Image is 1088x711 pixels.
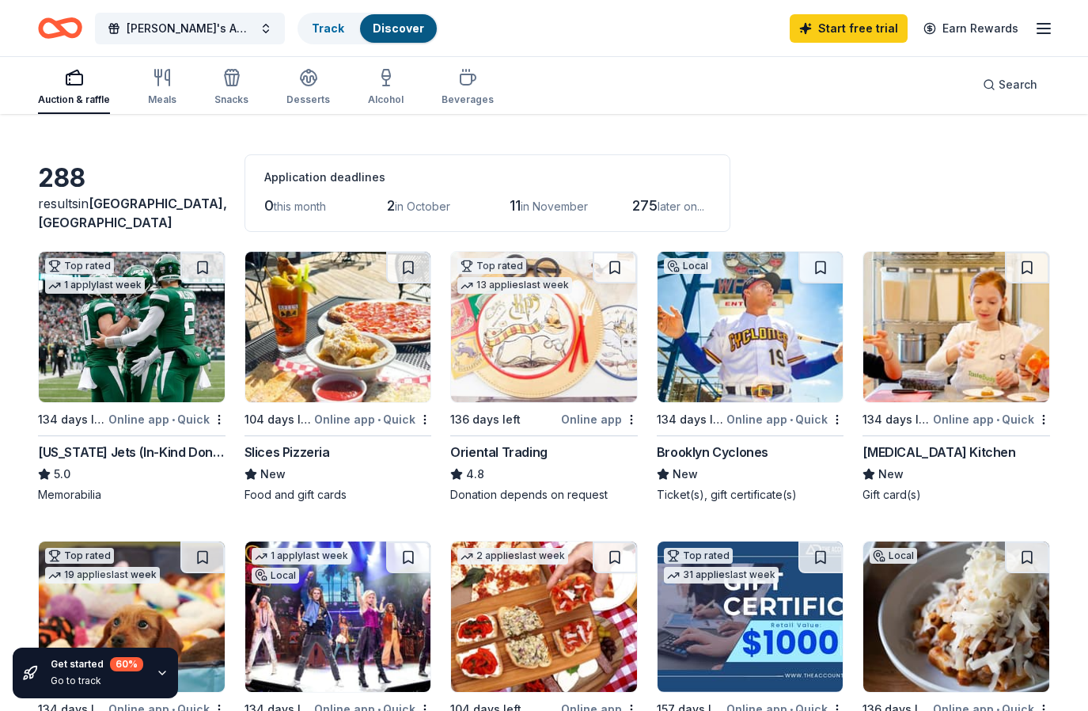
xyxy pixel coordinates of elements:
[457,258,526,274] div: Top rated
[673,465,698,484] span: New
[148,62,176,114] button: Meals
[450,443,548,462] div: Oriental Trading
[54,465,70,484] span: 5.0
[298,13,438,44] button: TrackDiscover
[110,657,143,671] div: 60 %
[999,75,1037,94] span: Search
[45,548,114,564] div: Top rated
[127,19,253,38] span: [PERSON_NAME]'s Annuial Auction: Star Gazer
[658,200,704,213] span: later on...
[561,409,638,429] div: Online app
[264,197,274,214] span: 0
[45,277,145,294] div: 1 apply last week
[790,413,793,426] span: •
[996,413,999,426] span: •
[245,487,432,503] div: Food and gift cards
[442,62,494,114] button: Beverages
[632,197,658,214] span: 275
[457,277,572,294] div: 13 applies last week
[38,194,226,232] div: results
[51,657,143,671] div: Get started
[442,93,494,106] div: Beverages
[38,62,110,114] button: Auction & raffle
[368,93,404,106] div: Alcohol
[726,409,843,429] div: Online app Quick
[862,251,1050,503] a: Image for Taste Buds Kitchen134 days leftOnline app•Quick[MEDICAL_DATA] KitchenNewGift card(s)
[521,200,588,213] span: in November
[658,252,843,402] img: Image for Brooklyn Cyclones
[260,465,286,484] span: New
[657,443,768,462] div: Brooklyn Cyclones
[38,162,226,194] div: 288
[878,465,904,484] span: New
[450,410,521,429] div: 136 days left
[664,548,733,564] div: Top rated
[245,410,312,429] div: 104 days left
[863,252,1049,402] img: Image for Taste Buds Kitchen
[664,567,779,584] div: 31 applies last week
[45,567,160,584] div: 19 applies last week
[657,487,844,503] div: Ticket(s), gift certificate(s)
[373,21,424,35] a: Discover
[38,251,226,503] a: Image for New York Jets (In-Kind Donation)Top rated1 applylast week134 days leftOnline app•Quick[...
[274,200,326,213] span: this month
[51,675,143,687] div: Go to track
[286,93,330,106] div: Desserts
[863,542,1049,692] img: Image for Ethan Stowell Restaurants
[870,548,917,564] div: Local
[38,196,227,230] span: in
[38,93,110,106] div: Auction & raffle
[214,93,248,106] div: Snacks
[457,548,568,565] div: 2 applies last week
[387,197,395,214] span: 2
[914,14,1028,43] a: Earn Rewards
[451,542,637,692] img: Image for Grimaldi's
[451,252,637,402] img: Image for Oriental Trading
[45,258,114,274] div: Top rated
[264,168,711,187] div: Application deadlines
[790,14,908,43] a: Start free trial
[214,62,248,114] button: Snacks
[38,443,226,462] div: [US_STATE] Jets (In-Kind Donation)
[862,443,1015,462] div: [MEDICAL_DATA] Kitchen
[466,465,484,484] span: 4.8
[148,93,176,106] div: Meals
[377,413,381,426] span: •
[312,21,344,35] a: Track
[658,542,843,692] img: Image for The Accounting Doctor
[245,542,431,692] img: Image for Tilles Center for the Performing Arts
[95,13,285,44] button: [PERSON_NAME]'s Annuial Auction: Star Gazer
[657,251,844,503] a: Image for Brooklyn CyclonesLocal134 days leftOnline app•QuickBrooklyn CyclonesNewTicket(s), gift ...
[286,62,330,114] button: Desserts
[664,258,711,274] div: Local
[38,196,227,230] span: [GEOGRAPHIC_DATA], [GEOGRAPHIC_DATA]
[245,443,330,462] div: Slices Pizzeria
[245,251,432,503] a: Image for Slices Pizzeria104 days leftOnline app•QuickSlices PizzeriaNewFood and gift cards
[39,252,225,402] img: Image for New York Jets (In-Kind Donation)
[862,410,930,429] div: 134 days left
[39,542,225,692] img: Image for BarkBox
[450,487,638,503] div: Donation depends on request
[450,251,638,503] a: Image for Oriental TradingTop rated13 applieslast week136 days leftOnline appOriental Trading4.8D...
[172,413,175,426] span: •
[38,410,105,429] div: 134 days left
[108,409,226,429] div: Online app Quick
[657,410,724,429] div: 134 days left
[314,409,431,429] div: Online app Quick
[252,568,299,584] div: Local
[368,62,404,114] button: Alcohol
[970,69,1050,101] button: Search
[38,487,226,503] div: Memorabilia
[245,252,431,402] img: Image for Slices Pizzeria
[252,548,351,565] div: 1 apply last week
[38,10,82,47] a: Home
[862,487,1050,503] div: Gift card(s)
[395,200,450,213] span: in October
[510,197,521,214] span: 11
[933,409,1050,429] div: Online app Quick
